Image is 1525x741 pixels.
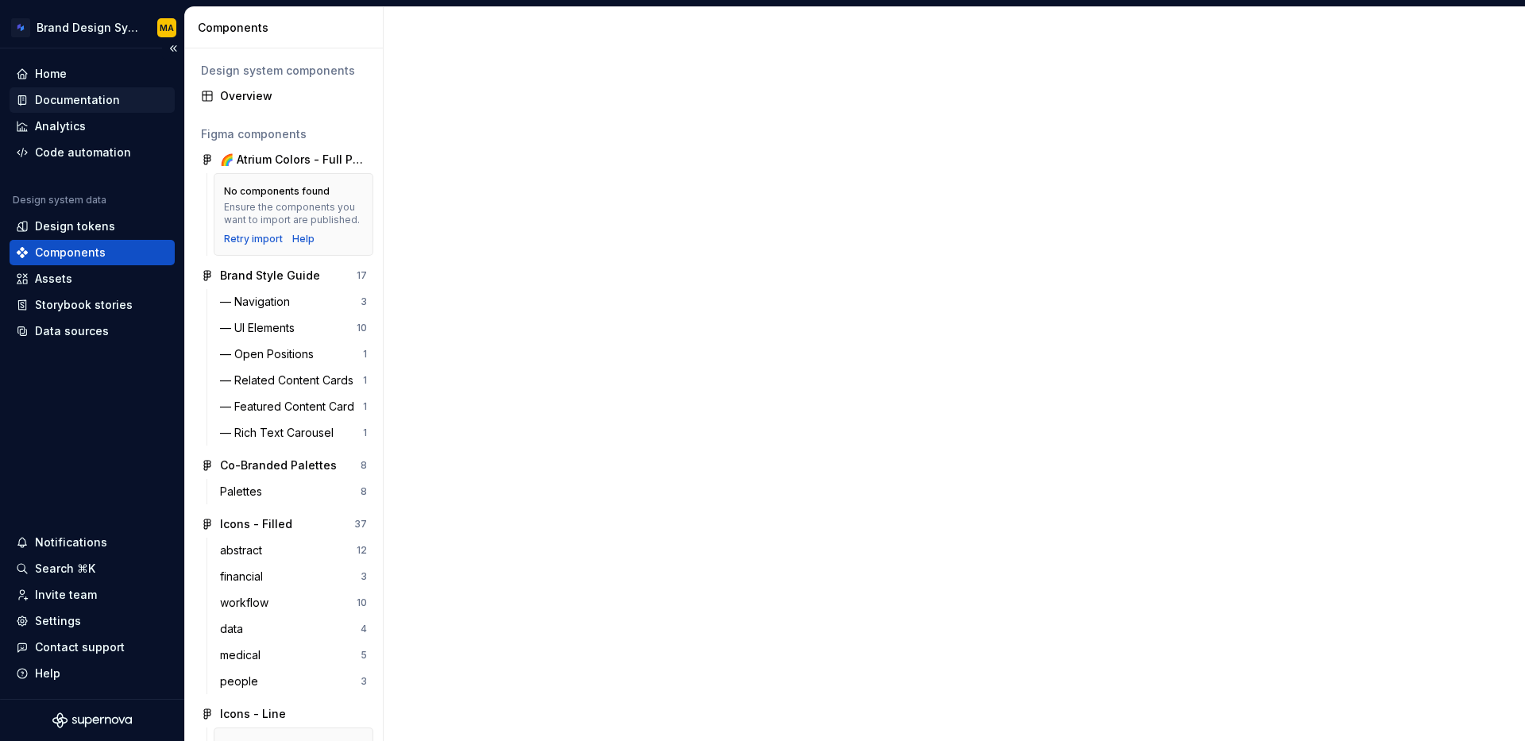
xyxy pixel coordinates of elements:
[201,63,367,79] div: Design system components
[214,669,373,694] a: people3
[361,675,367,688] div: 3
[224,233,283,245] button: Retry import
[195,701,373,727] a: Icons - Line
[361,623,367,635] div: 4
[214,590,373,616] a: workflow10
[10,61,175,87] a: Home
[224,201,363,226] div: Ensure the components you want to import are published.
[10,140,175,165] a: Code automation
[195,147,373,172] a: 🌈 Atrium Colors - Full Palette
[35,92,120,108] div: Documentation
[361,649,367,662] div: 5
[198,20,376,36] div: Components
[10,292,175,318] a: Storybook stories
[363,426,367,439] div: 1
[220,88,367,104] div: Overview
[35,297,133,313] div: Storybook stories
[10,266,175,291] a: Assets
[35,323,109,339] div: Data sources
[220,542,268,558] div: abstract
[195,83,373,109] a: Overview
[220,346,320,362] div: — Open Positions
[220,673,264,689] div: people
[220,706,286,722] div: Icons - Line
[214,538,373,563] a: abstract12
[11,18,30,37] img: d4286e81-bf2d-465c-b469-1298f2b8eabd.png
[35,245,106,261] div: Components
[10,556,175,581] button: Search ⌘K
[35,587,97,603] div: Invite team
[214,289,373,315] a: — Navigation3
[10,240,175,265] a: Components
[10,608,175,634] a: Settings
[214,394,373,419] a: — Featured Content Card1
[220,595,275,611] div: workflow
[37,20,138,36] div: Brand Design System
[220,484,268,500] div: Palettes
[214,643,373,668] a: medical5
[363,348,367,361] div: 1
[361,459,367,472] div: 8
[220,152,367,168] div: 🌈 Atrium Colors - Full Palette
[354,518,367,531] div: 37
[357,544,367,557] div: 12
[361,485,367,498] div: 8
[220,294,296,310] div: — Navigation
[35,666,60,681] div: Help
[363,400,367,413] div: 1
[220,621,249,637] div: data
[35,118,86,134] div: Analytics
[220,399,361,415] div: — Featured Content Card
[35,639,125,655] div: Contact support
[35,613,81,629] div: Settings
[35,145,131,160] div: Code automation
[214,479,373,504] a: Palettes8
[160,21,174,34] div: MA
[10,582,175,608] a: Invite team
[35,535,107,550] div: Notifications
[10,318,175,344] a: Data sources
[10,530,175,555] button: Notifications
[35,561,95,577] div: Search ⌘K
[214,564,373,589] a: financial3
[220,569,269,585] div: financial
[214,368,373,393] a: — Related Content Cards1
[220,457,337,473] div: Co-Branded Palettes
[201,126,367,142] div: Figma components
[224,185,330,198] div: No components found
[195,511,373,537] a: Icons - Filled37
[52,712,132,728] svg: Supernova Logo
[10,87,175,113] a: Documentation
[357,322,367,334] div: 10
[357,596,367,609] div: 10
[214,616,373,642] a: data4
[220,320,301,336] div: — UI Elements
[357,269,367,282] div: 17
[214,420,373,446] a: — Rich Text Carousel1
[10,114,175,139] a: Analytics
[220,647,267,663] div: medical
[361,570,367,583] div: 3
[361,295,367,308] div: 3
[35,218,115,234] div: Design tokens
[195,453,373,478] a: Co-Branded Palettes8
[35,271,72,287] div: Assets
[10,214,175,239] a: Design tokens
[10,635,175,660] button: Contact support
[13,194,106,206] div: Design system data
[220,268,320,284] div: Brand Style Guide
[214,342,373,367] a: — Open Positions1
[3,10,181,44] button: Brand Design SystemMA
[10,661,175,686] button: Help
[363,374,367,387] div: 1
[220,425,340,441] div: — Rich Text Carousel
[162,37,184,60] button: Collapse sidebar
[292,233,315,245] a: Help
[35,66,67,82] div: Home
[195,263,373,288] a: Brand Style Guide17
[214,315,373,341] a: — UI Elements10
[220,372,360,388] div: — Related Content Cards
